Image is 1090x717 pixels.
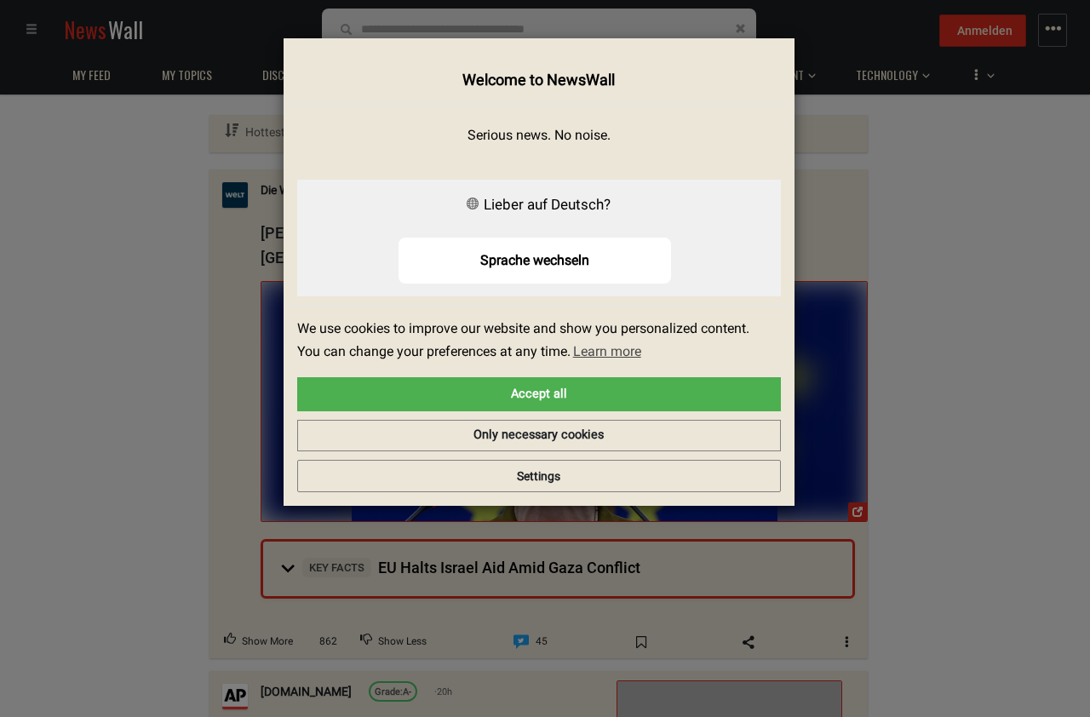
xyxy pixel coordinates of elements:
h4: Welcome to NewsWall [297,69,781,91]
span: We use cookies to improve our website and show you personalized content. You can change your pref... [297,318,767,364]
a: allow cookies [297,377,781,411]
button: Sprache wechseln [399,238,671,283]
a: learn more about cookies [571,339,644,364]
p: Serious news. No noise. [297,126,781,146]
button: Settings [297,460,781,492]
div: Lieber auf Deutsch? [297,192,781,217]
div: cookieconsent [297,318,781,451]
a: deny cookies [297,420,781,452]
